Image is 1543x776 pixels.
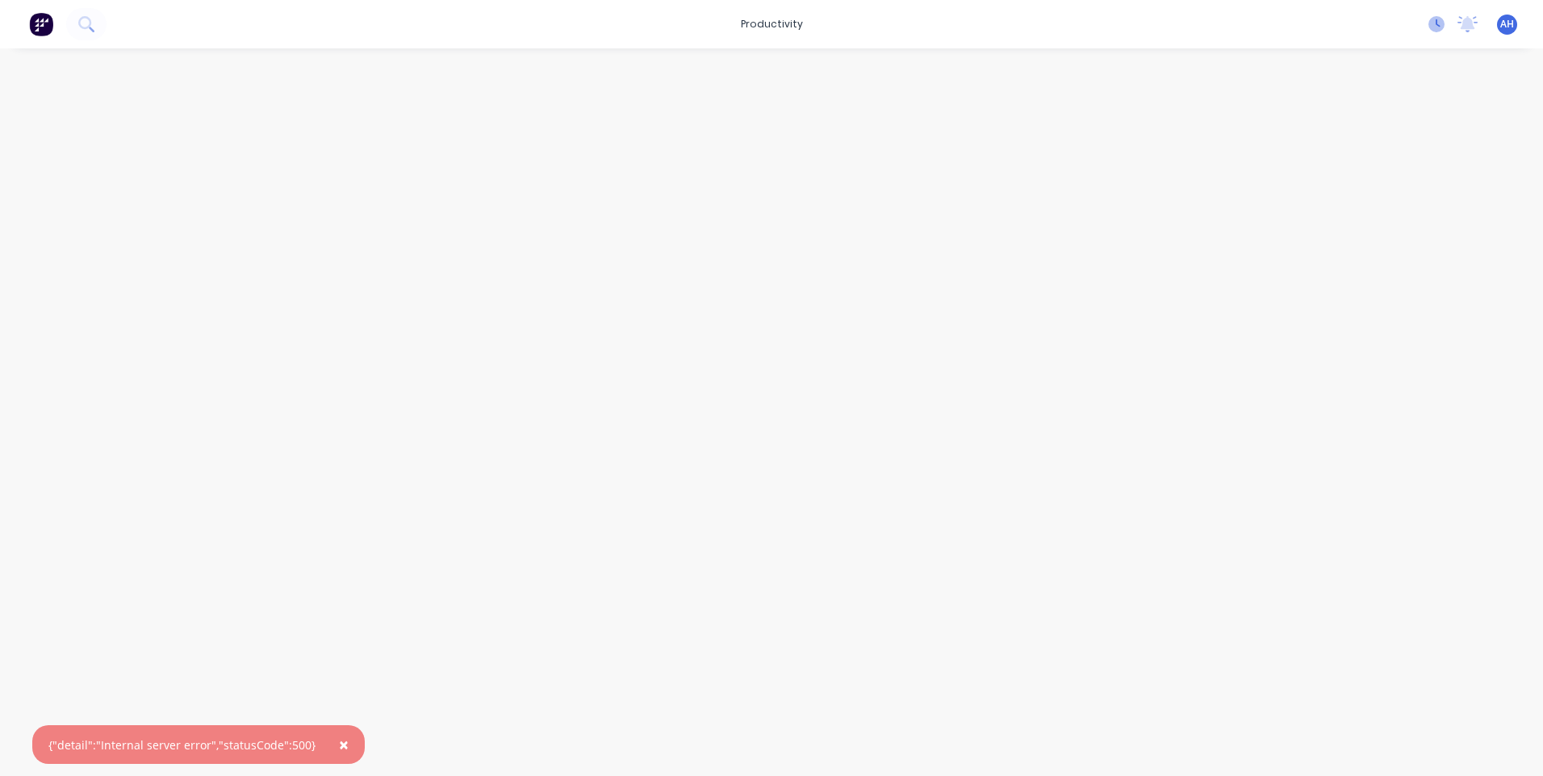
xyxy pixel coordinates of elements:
[339,733,349,756] span: ×
[733,12,811,36] div: productivity
[1500,17,1514,31] span: AH
[29,12,53,36] img: Factory
[48,736,316,753] div: {"detail":"Internal server error","statusCode":500}
[323,725,365,764] button: Close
